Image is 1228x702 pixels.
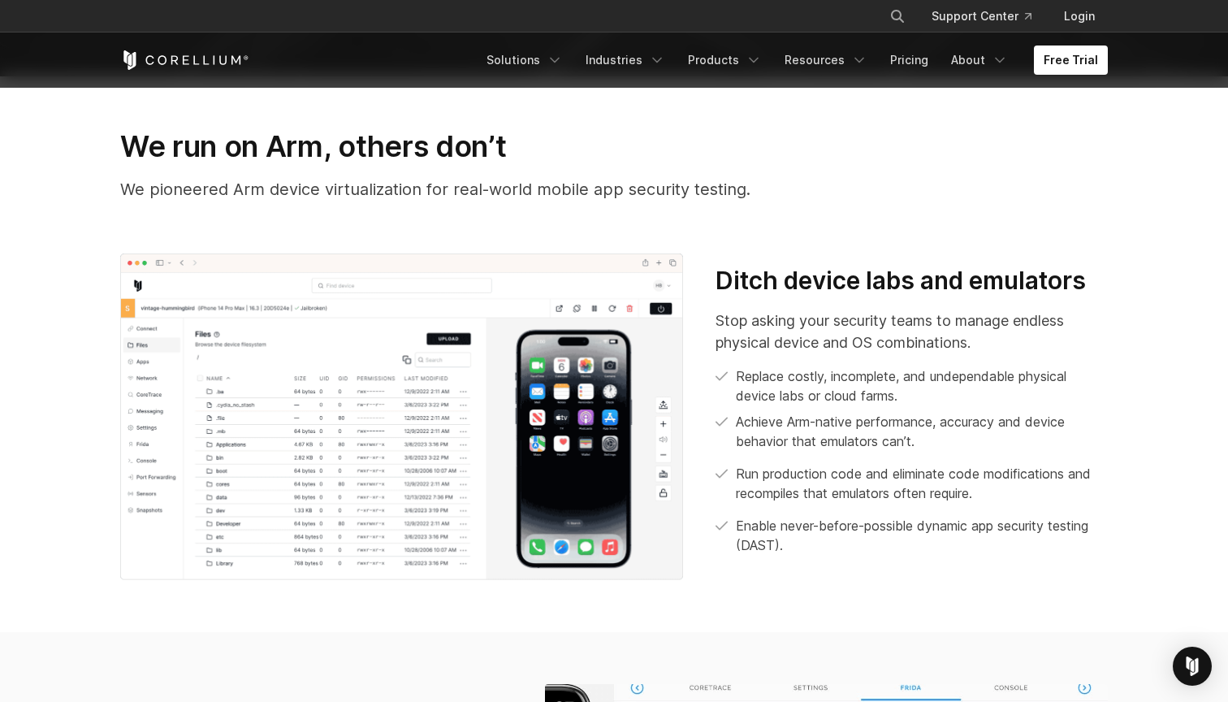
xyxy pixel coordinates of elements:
p: Enable never-before-possible dynamic app security testing (DAST). [736,516,1108,555]
p: Achieve Arm-native performance, accuracy and device behavior that emulators can’t. [736,412,1108,451]
a: Products [678,45,772,75]
h3: Ditch device labs and emulators [716,266,1108,297]
a: Solutions [477,45,573,75]
a: Corellium Home [120,50,249,70]
a: Industries [576,45,675,75]
div: Navigation Menu [870,2,1108,31]
p: Replace costly, incomplete, and undependable physical device labs or cloud farms. [736,366,1108,405]
div: Open Intercom Messenger [1173,647,1212,686]
a: Support Center [919,2,1044,31]
div: Navigation Menu [477,45,1108,75]
button: Search [883,2,912,31]
p: Run production code and eliminate code modifications and recompiles that emulators often require. [736,464,1108,503]
h3: We run on Arm, others don’t [120,128,1108,164]
p: Stop asking your security teams to manage endless physical device and OS combinations. [716,310,1108,353]
p: We pioneered Arm device virtualization for real-world mobile app security testing. [120,177,1108,201]
a: Free Trial [1034,45,1108,75]
a: Pricing [880,45,938,75]
a: Login [1051,2,1108,31]
a: Resources [775,45,877,75]
a: About [941,45,1018,75]
img: Dynamic app security testing (DSAT); iOS pentest [120,253,683,580]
